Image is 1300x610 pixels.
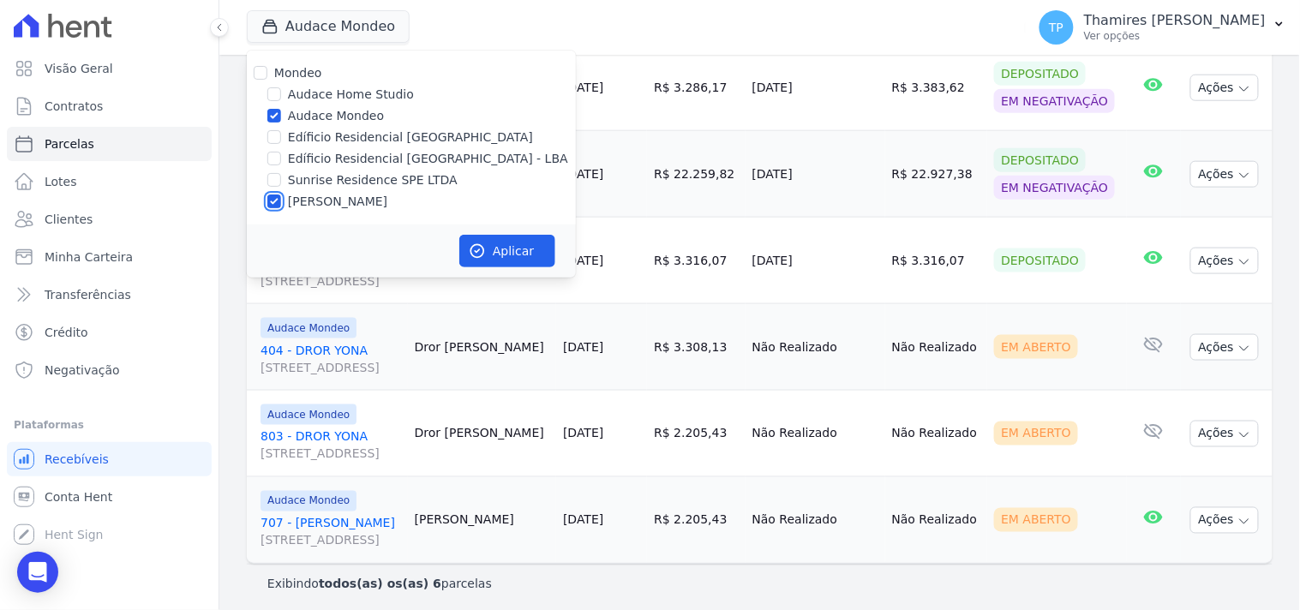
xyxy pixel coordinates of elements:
td: Dror [PERSON_NAME] [408,304,556,391]
span: Clientes [45,211,93,228]
a: Negativação [7,353,212,387]
div: Plataformas [14,415,205,435]
span: Crédito [45,324,88,341]
td: R$ 3.316,07 [885,218,988,304]
a: Crédito [7,315,212,350]
span: [STREET_ADDRESS] [261,532,401,549]
button: TP Thamires [PERSON_NAME] Ver opções [1026,3,1300,51]
div: Open Intercom Messenger [17,552,58,593]
button: Ações [1190,334,1259,361]
div: Depositado [994,62,1086,86]
td: R$ 22.259,82 [647,131,745,218]
span: Minha Carteira [45,248,133,266]
a: Parcelas [7,127,212,161]
span: Parcelas [45,135,94,152]
td: R$ 22.927,38 [885,131,988,218]
button: Aplicar [459,235,555,267]
button: Ações [1190,161,1259,188]
td: Não Realizado [885,391,988,477]
label: [PERSON_NAME] [288,193,387,211]
td: [DATE] [746,131,885,218]
td: Não Realizado [746,391,885,477]
label: Audace Mondeo [288,107,384,125]
span: Audace Mondeo [261,491,356,511]
a: Minha Carteira [7,240,212,274]
td: Não Realizado [885,304,988,391]
a: Contratos [7,89,212,123]
td: R$ 2.205,43 [647,391,745,477]
td: Não Realizado [885,477,988,564]
button: Ações [1190,421,1259,447]
td: R$ 3.383,62 [885,45,988,131]
a: [DATE] [563,167,603,181]
label: Edíficio Residencial [GEOGRAPHIC_DATA] [288,129,533,147]
span: [STREET_ADDRESS] [261,446,401,463]
a: [DATE] [563,340,603,354]
a: [DATE] [563,427,603,440]
td: R$ 3.316,07 [647,218,745,304]
a: Clientes [7,202,212,236]
div: Depositado [994,248,1086,272]
td: R$ 2.205,43 [647,477,745,564]
a: [DATE] [563,81,603,94]
div: Em negativação [994,176,1115,200]
button: Ações [1190,75,1259,101]
span: [STREET_ADDRESS] [261,272,401,290]
p: Ver opções [1084,29,1266,43]
td: R$ 3.286,17 [647,45,745,131]
a: Lotes [7,164,212,199]
label: Mondeo [274,66,322,80]
div: Em Aberto [994,335,1078,359]
a: Recebíveis [7,442,212,476]
label: Edíficio Residencial [GEOGRAPHIC_DATA] - LBA [288,150,568,168]
span: [STREET_ADDRESS] [261,359,401,376]
a: 404 - DROR YONA[STREET_ADDRESS] [261,342,401,376]
span: Audace Mondeo [261,404,356,425]
a: Conta Hent [7,480,212,514]
button: Ações [1190,248,1259,274]
span: Negativação [45,362,120,379]
span: Lotes [45,173,77,190]
span: TP [1049,21,1063,33]
a: Transferências [7,278,212,312]
a: [DATE] [563,513,603,527]
p: Thamires [PERSON_NAME] [1084,12,1266,29]
span: Contratos [45,98,103,115]
span: Conta Hent [45,488,112,505]
div: Em Aberto [994,422,1078,446]
label: Audace Home Studio [288,86,414,104]
button: Ações [1190,507,1259,534]
div: Depositado [994,148,1086,172]
td: Não Realizado [746,304,885,391]
button: Audace Mondeo [247,10,410,43]
span: Recebíveis [45,451,109,468]
td: Dror [PERSON_NAME] [408,391,556,477]
span: Transferências [45,286,131,303]
b: todos(as) os(as) 6 [319,577,441,590]
td: [DATE] [746,45,885,131]
a: 803 - DROR YONA[STREET_ADDRESS] [261,428,401,463]
td: Não Realizado [746,477,885,564]
a: Visão Geral [7,51,212,86]
span: Audace Mondeo [261,318,356,338]
td: [DATE] [746,218,885,304]
td: R$ 3.308,13 [647,304,745,391]
p: Exibindo parcelas [267,575,492,592]
span: Visão Geral [45,60,113,77]
div: Em Aberto [994,508,1078,532]
label: Sunrise Residence SPE LTDA [288,171,458,189]
a: [DATE] [563,254,603,267]
td: [PERSON_NAME] [408,477,556,564]
div: Em negativação [994,89,1115,113]
a: 707 - [PERSON_NAME][STREET_ADDRESS] [261,515,401,549]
